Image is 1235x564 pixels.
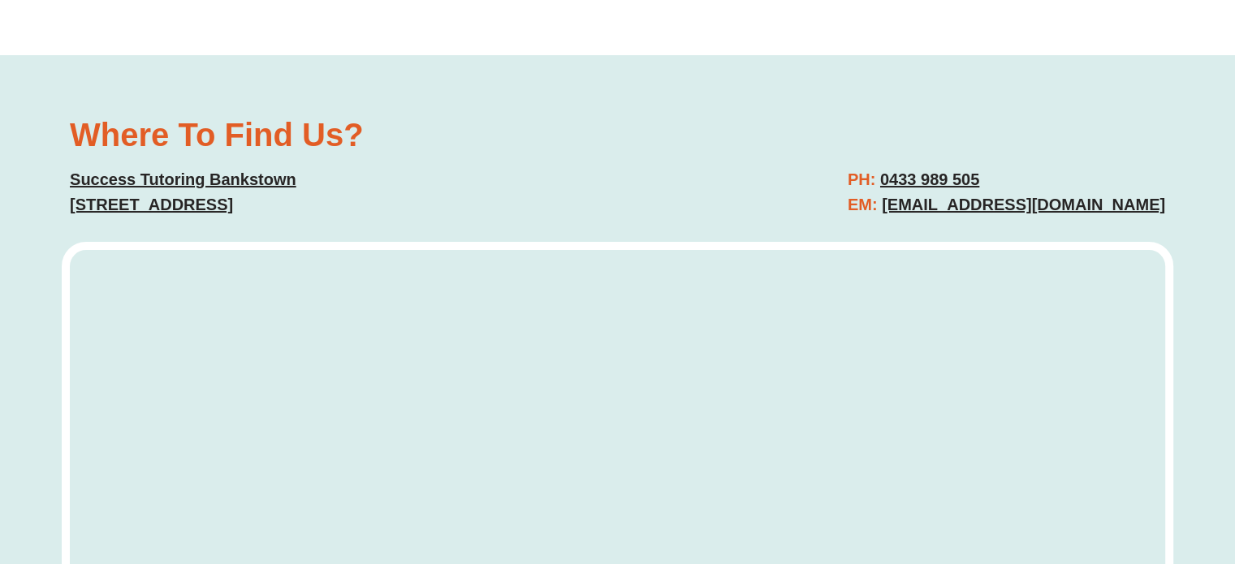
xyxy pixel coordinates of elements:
[70,118,601,151] h2: Where To Find Us?
[848,196,878,213] span: EM:
[1154,486,1235,564] iframe: Chat Widget
[882,196,1165,213] a: [EMAIL_ADDRESS][DOMAIN_NAME]
[848,170,875,188] span: PH:
[880,170,979,188] a: 0433 989 505
[70,170,296,213] a: Success Tutoring Bankstown[STREET_ADDRESS]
